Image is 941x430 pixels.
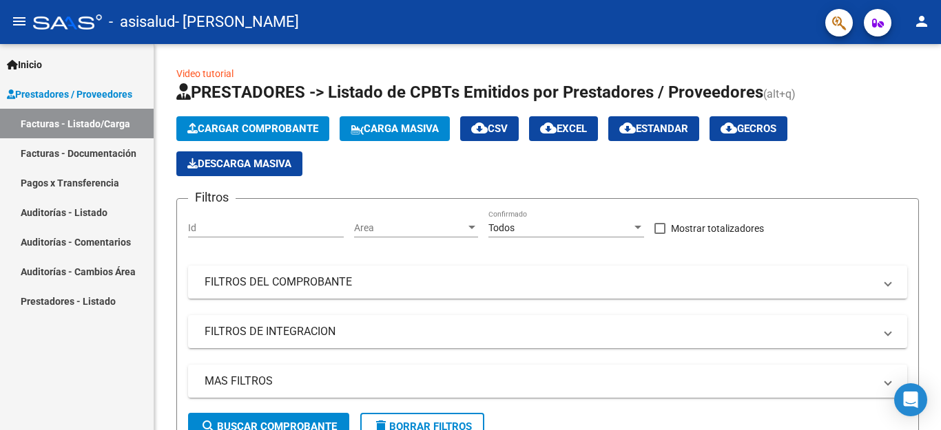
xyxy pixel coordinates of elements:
span: Cargar Comprobante [187,122,318,135]
span: - [PERSON_NAME] [175,7,299,37]
mat-expansion-panel-header: FILTROS DE INTEGRACION [188,315,907,348]
span: CSV [471,122,508,135]
span: Estandar [619,122,688,135]
button: EXCEL [529,116,598,141]
mat-expansion-panel-header: MAS FILTROS [188,365,907,398]
span: PRESTADORES -> Listado de CPBTs Emitidos por Prestadores / Proveedores [176,83,763,102]
span: Gecros [721,122,776,135]
a: Video tutorial [176,68,234,79]
mat-panel-title: FILTROS DE INTEGRACION [205,324,874,339]
button: Descarga Masiva [176,151,302,176]
app-download-masive: Descarga masiva de comprobantes (adjuntos) [176,151,302,176]
mat-expansion-panel-header: FILTROS DEL COMPROBANTE [188,266,907,299]
button: Estandar [608,116,699,141]
span: - asisalud [109,7,175,37]
span: Inicio [7,57,42,72]
mat-panel-title: FILTROS DEL COMPROBANTE [205,275,874,290]
button: Cargar Comprobante [176,116,329,141]
span: Prestadores / Proveedores [7,87,132,102]
span: (alt+q) [763,87,796,100]
button: CSV [460,116,519,141]
h3: Filtros [188,188,236,207]
button: Carga Masiva [340,116,450,141]
span: Mostrar totalizadores [671,220,764,237]
mat-panel-title: MAS FILTROS [205,374,874,389]
mat-icon: person [913,13,930,30]
mat-icon: cloud_download [540,120,557,136]
span: Descarga Masiva [187,158,291,170]
mat-icon: cloud_download [721,120,737,136]
span: Area [354,222,466,234]
mat-icon: menu [11,13,28,30]
div: Open Intercom Messenger [894,383,927,416]
mat-icon: cloud_download [619,120,636,136]
span: EXCEL [540,122,587,135]
span: Carga Masiva [351,122,439,135]
mat-icon: cloud_download [471,120,488,136]
button: Gecros [710,116,787,141]
span: Todos [488,222,515,233]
